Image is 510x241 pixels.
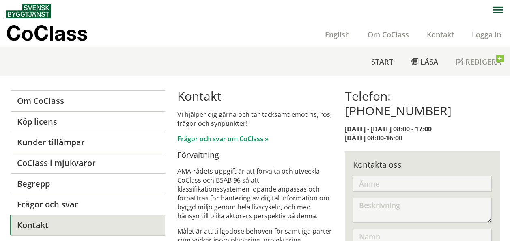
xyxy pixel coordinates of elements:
[177,167,332,220] p: AMA-rådets uppgift är att förvalta och utveckla CoClass och BSAB 96 så att klassifikationssysteme...
[353,176,492,192] input: Ämne
[10,194,165,215] a: Frågor och svar
[418,30,463,39] a: Kontakt
[345,125,432,142] strong: [DATE] - [DATE] 08:00 - 17:00 [DATE] 08:00-16:00
[177,110,332,128] p: Vi hjälper dig gärna och tar tacksamt emot ris, ros, frågor och synpunkter!
[10,153,165,173] a: CoClass i mjukvaror
[371,57,393,67] span: Start
[420,57,438,67] span: Läsa
[10,215,165,235] a: Kontakt
[6,28,88,38] p: CoClass
[10,111,165,132] a: Köp licens
[177,89,332,103] h1: Kontakt
[463,30,510,39] a: Logga in
[10,90,165,111] a: Om CoClass
[10,173,165,194] a: Begrepp
[10,132,165,153] a: Kunder tillämpar
[177,134,269,143] a: Frågor och svar om CoClass »
[316,30,359,39] a: English
[402,47,447,76] a: Läsa
[177,150,332,160] h4: Förvaltning
[359,30,418,39] a: Om CoClass
[6,22,105,47] a: CoClass
[362,47,402,76] a: Start
[353,159,492,170] div: Kontakta oss
[6,4,51,18] img: Svensk Byggtjänst
[345,89,500,118] h1: Telefon: [PHONE_NUMBER]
